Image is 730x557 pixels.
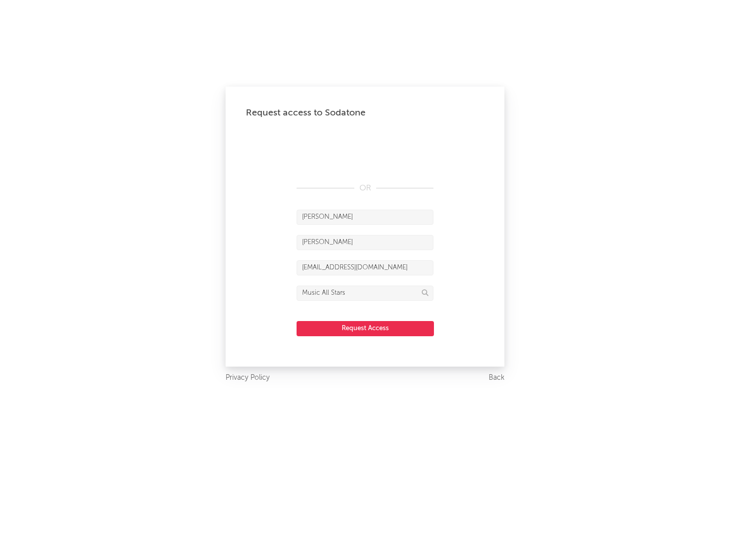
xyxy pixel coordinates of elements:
a: Back [489,372,504,384]
input: Email [297,260,433,275]
button: Request Access [297,321,434,336]
input: Division [297,286,433,301]
input: First Name [297,210,433,225]
div: OR [297,182,433,194]
input: Last Name [297,235,433,250]
a: Privacy Policy [226,372,270,384]
div: Request access to Sodatone [246,107,484,119]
